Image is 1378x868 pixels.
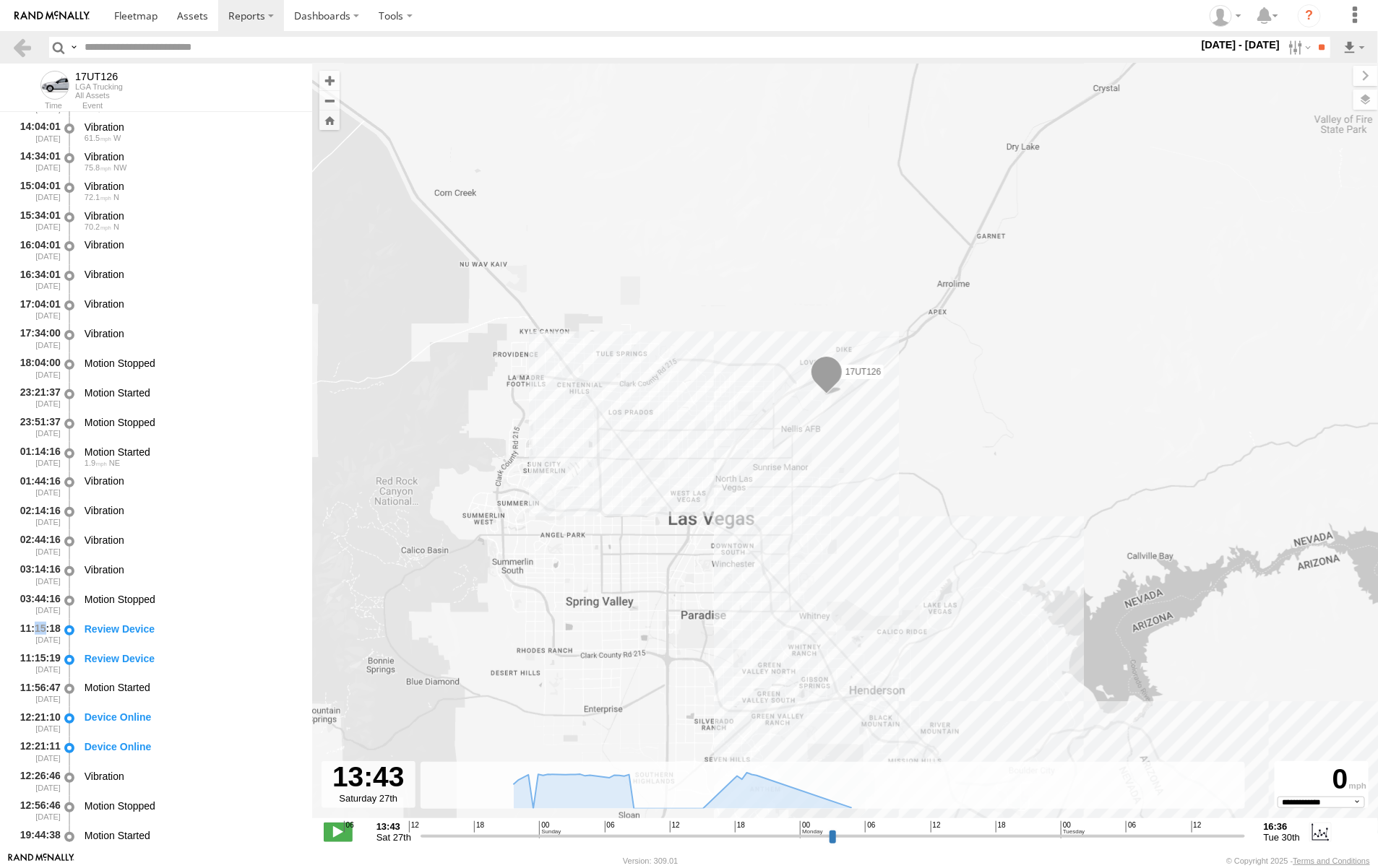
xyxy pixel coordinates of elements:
label: Search Filter Options [1283,37,1314,58]
span: Heading: 331 [113,163,126,172]
div: 14:04:01 [DATE] [12,118,62,145]
div: Motion Stopped [85,593,298,606]
div: 19:44:38 [DATE] [12,827,62,854]
div: 16:34:01 [DATE] [12,266,62,293]
div: 12:56:46 [DATE] [12,797,62,824]
span: 18 [735,821,745,833]
div: 15:34:01 [DATE] [12,207,62,234]
div: © Copyright 2025 - [1226,856,1370,865]
div: Motion Started [85,386,298,399]
span: 06 [344,821,354,833]
span: 00 [800,821,822,838]
span: 61.5 [85,134,111,142]
span: 18 [474,821,484,833]
div: 11:56:47 [DATE] [12,680,62,706]
span: 72.1 [85,193,111,201]
span: 70.2 [85,222,111,231]
div: Device Online [85,711,298,724]
div: 03:14:16 [DATE] [12,561,62,588]
img: rand-logo.svg [14,11,90,21]
div: Vibration [85,770,298,783]
div: 23:21:37 [DATE] [12,384,62,411]
span: Tue 30th Sep 2025 [1264,832,1301,843]
span: Heading: 338 [113,193,119,201]
div: Motion Started [85,446,298,459]
span: 12 [1192,821,1202,833]
strong: 16:36 [1264,821,1301,832]
div: Vibration [85,298,298,311]
div: Vibration [85,209,298,222]
div: Vibration [85,327,298,340]
div: Motion Stopped [85,799,298,812]
div: Carlos Vazquez [1205,5,1246,27]
div: Motion Started [85,829,298,842]
div: Vibration [85,563,298,576]
div: 01:14:16 [DATE] [12,443,62,470]
div: Vibration [85,238,298,251]
div: 0 [1277,763,1366,797]
div: Review Device [85,622,298,635]
div: 14:34:01 [DATE] [12,148,62,175]
span: 12 [409,821,419,833]
span: 00 [1061,821,1085,838]
div: 12:21:11 [DATE] [12,738,62,765]
div: Device Online [85,740,298,753]
div: 12:21:10 [DATE] [12,708,62,735]
a: Terms and Conditions [1293,856,1370,865]
span: 06 [605,821,615,833]
div: 12:26:46 [DATE] [12,768,62,794]
a: Back to previous Page [12,37,33,58]
div: 02:14:16 [DATE] [12,502,62,529]
span: Heading: 280 [113,134,121,142]
div: All Assets [75,91,123,100]
div: Vibration [85,121,298,134]
div: 16:04:01 [DATE] [12,237,62,264]
div: Motion Started [85,681,298,694]
span: Heading: 41 [109,459,120,467]
span: 1.9 [85,459,107,467]
label: [DATE] - [DATE] [1199,37,1283,53]
div: 23:51:37 [DATE] [12,414,62,440]
span: 12 [670,821,680,833]
button: Zoom out [319,90,340,110]
i: ? [1298,4,1321,27]
div: Vibration [85,268,298,281]
button: Zoom Home [319,110,340,130]
strong: 13:43 [376,821,411,832]
div: 17:34:00 [DATE] [12,325,62,352]
a: Visit our Website [8,854,74,868]
span: Sat 27th Sep 2025 [376,832,411,843]
button: Zoom in [319,71,340,90]
div: Version: 309.01 [623,856,678,865]
span: 18 [996,821,1006,833]
span: 75.8 [85,163,111,172]
div: Vibration [85,474,298,487]
div: Motion Stopped [85,416,298,429]
div: Review Device [85,652,298,665]
div: Vibration [85,504,298,517]
div: Vibration [85,180,298,193]
span: Heading: 346 [113,222,119,231]
div: 11:15:19 [DATE] [12,650,62,677]
div: 01:44:16 [DATE] [12,473,62,500]
div: Vibration [85,150,298,163]
div: 17:04:01 [DATE] [12,295,62,322]
span: 12 [931,821,941,833]
div: 18:04:00 [DATE] [12,355,62,381]
div: Time [12,103,62,110]
label: Export results as... [1342,37,1366,58]
span: 00 [539,821,561,838]
div: Vibration [85,534,298,547]
div: Motion Stopped [85,357,298,370]
div: 15:04:01 [DATE] [12,178,62,204]
div: 03:44:16 [DATE] [12,591,62,617]
div: 17UT126 - View Asset History [75,71,123,82]
span: 17UT126 [845,367,881,377]
span: 06 [865,821,875,833]
div: LGA Trucking [75,82,123,91]
label: Play/Stop [324,823,353,841]
div: 11:15:18 [DATE] [12,620,62,647]
span: 06 [1126,821,1136,833]
div: 02:44:16 [DATE] [12,531,62,558]
div: Event [82,103,312,110]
